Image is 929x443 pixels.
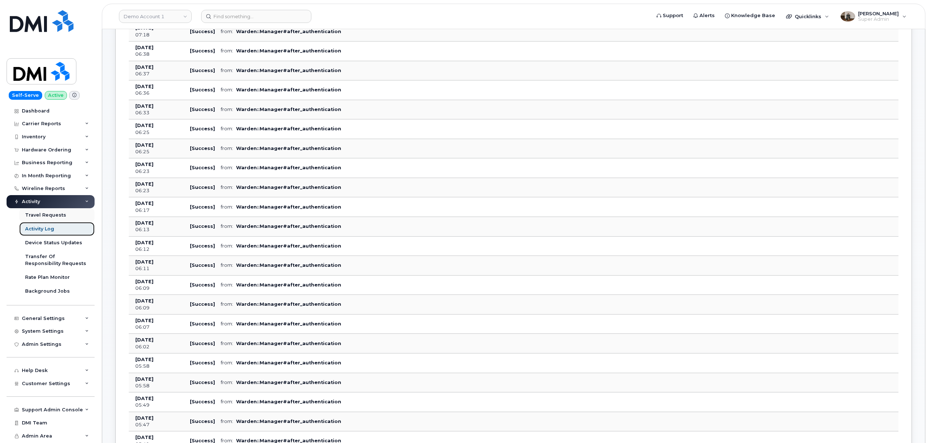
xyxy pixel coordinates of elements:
div: 06:17 [135,207,177,214]
span: from: [221,243,233,249]
div: 07:18 [135,32,177,38]
b: [Success] [190,399,215,404]
div: 06:33 [135,110,177,116]
span: from: [221,48,233,54]
div: 06:38 [135,51,177,58]
div: 06:12 [135,246,177,253]
a: Knowledge Base [720,8,780,23]
b: [Success] [190,243,215,249]
span: from: [221,165,233,170]
b: [DATE] [135,357,153,362]
div: User avatar [841,9,855,24]
b: [DATE] [135,337,153,343]
b: [DATE] [135,396,153,401]
b: [Success] [190,360,215,365]
div: 05:47 [135,422,177,428]
b: Warden::Manager#after_authentication [236,126,341,131]
span: from: [221,380,233,385]
b: [Success] [190,419,215,424]
span: Knowledge Base [731,12,775,19]
b: [DATE] [135,415,153,421]
b: [Success] [190,165,215,170]
b: [Success] [190,380,215,385]
span: from: [221,341,233,346]
b: [Success] [190,262,215,268]
b: [DATE] [135,201,153,206]
b: [DATE] [135,298,153,304]
b: [DATE] [135,259,153,265]
b: Warden::Manager#after_authentication [236,87,341,92]
b: [DATE] [135,181,153,187]
b: Warden::Manager#after_authentication [236,146,341,151]
b: [Success] [190,341,215,346]
b: Warden::Manager#after_authentication [236,185,341,190]
b: [Success] [190,321,215,327]
a: Demo Account 1 [119,10,192,23]
span: from: [221,419,233,424]
b: [DATE] [135,103,153,109]
b: Warden::Manager#after_authentication [236,29,341,34]
span: from: [221,29,233,34]
b: Warden::Manager#after_authentication [236,224,341,229]
b: [DATE] [135,45,153,50]
span: from: [221,146,233,151]
b: Warden::Manager#after_authentication [236,204,341,210]
b: Warden::Manager#after_authentication [236,48,341,54]
div: Quicklinks [781,9,834,24]
b: [Success] [190,126,215,131]
div: 06:11 [135,265,177,272]
span: [PERSON_NAME] [858,11,899,16]
b: [DATE] [135,376,153,382]
b: Warden::Manager#after_authentication [236,165,341,170]
div: 06:23 [135,187,177,194]
b: Warden::Manager#after_authentication [236,68,341,73]
span: Quicklinks [795,13,821,19]
div: 05:58 [135,363,177,369]
b: [Success] [190,29,215,34]
span: from: [221,68,233,73]
span: from: [221,360,233,365]
b: [Success] [190,224,215,229]
b: [Success] [190,282,215,288]
b: [Success] [190,185,215,190]
span: from: [221,301,233,307]
div: 06:13 [135,226,177,233]
div: 05:49 [135,402,177,408]
b: Warden::Manager#after_authentication [236,380,341,385]
img: User avatar [841,11,855,21]
b: [DATE] [135,84,153,89]
span: from: [221,399,233,404]
b: Warden::Manager#after_authentication [236,341,341,346]
span: Alerts [699,12,715,19]
b: [DATE] [135,435,153,440]
span: from: [221,204,233,210]
span: from: [221,87,233,92]
b: Warden::Manager#after_authentication [236,243,341,249]
div: 06:25 [135,129,177,136]
div: 06:07 [135,324,177,331]
b: [DATE] [135,240,153,245]
b: [Success] [190,301,215,307]
span: from: [221,185,233,190]
div: 06:23 [135,168,177,175]
b: Warden::Manager#after_authentication [236,282,341,288]
b: Warden::Manager#after_authentication [236,262,341,268]
span: from: [221,321,233,327]
div: Spencer Witter [836,9,912,24]
b: [DATE] [135,162,153,167]
b: [Success] [190,107,215,112]
span: Super Admin [858,16,899,22]
b: [Success] [190,87,215,92]
div: 06:36 [135,90,177,96]
input: Find something... [201,10,311,23]
b: [DATE] [135,220,153,226]
b: [Success] [190,68,215,73]
b: [DATE] [135,64,153,70]
div: 06:09 [135,305,177,311]
b: Warden::Manager#after_authentication [236,360,341,365]
b: [Success] [190,146,215,151]
a: Alerts [688,8,720,23]
b: [DATE] [135,279,153,284]
b: [DATE] [135,123,153,128]
div: 06:37 [135,71,177,77]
